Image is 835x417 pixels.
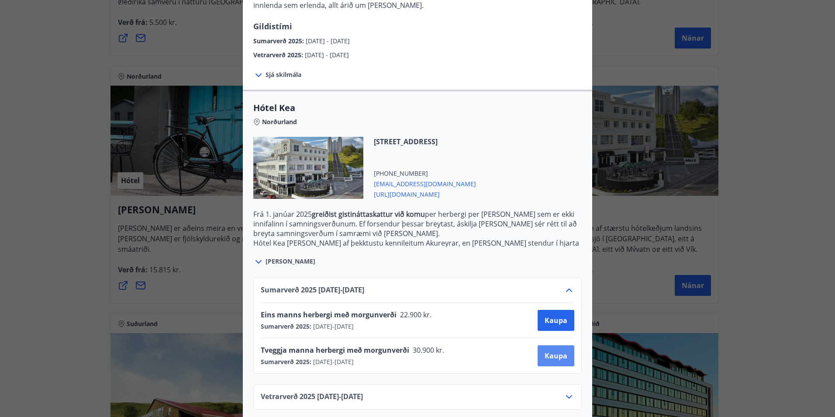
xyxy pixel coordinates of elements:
span: [STREET_ADDRESS] [374,137,476,146]
span: Gildistími [253,21,292,31]
span: [PERSON_NAME] [266,257,315,266]
p: Frá 1. janúar 2025 per herbergi per [PERSON_NAME] sem er ekki innifalinn í samningsverðunum. Ef f... [253,209,582,238]
span: [EMAIL_ADDRESS][DOMAIN_NAME] [374,178,476,188]
p: Hótel Kea [PERSON_NAME] af þekktustu kennileitum Akureyrar, en [PERSON_NAME] stendur í hjarta mið... [253,238,582,277]
span: [DATE] - [DATE] [306,37,350,45]
span: Sjá skilmála [266,70,301,79]
span: Sumarverð 2025 : [253,37,306,45]
span: [DATE] - [DATE] [305,51,349,59]
span: Hótel Kea [253,102,582,114]
span: Vetrarverð 2025 : [253,51,305,59]
strong: greiðist gistináttaskattur við komu [312,209,425,219]
span: Norðurland [262,118,297,126]
span: [PHONE_NUMBER] [374,169,476,178]
span: [URL][DOMAIN_NAME] [374,188,476,199]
